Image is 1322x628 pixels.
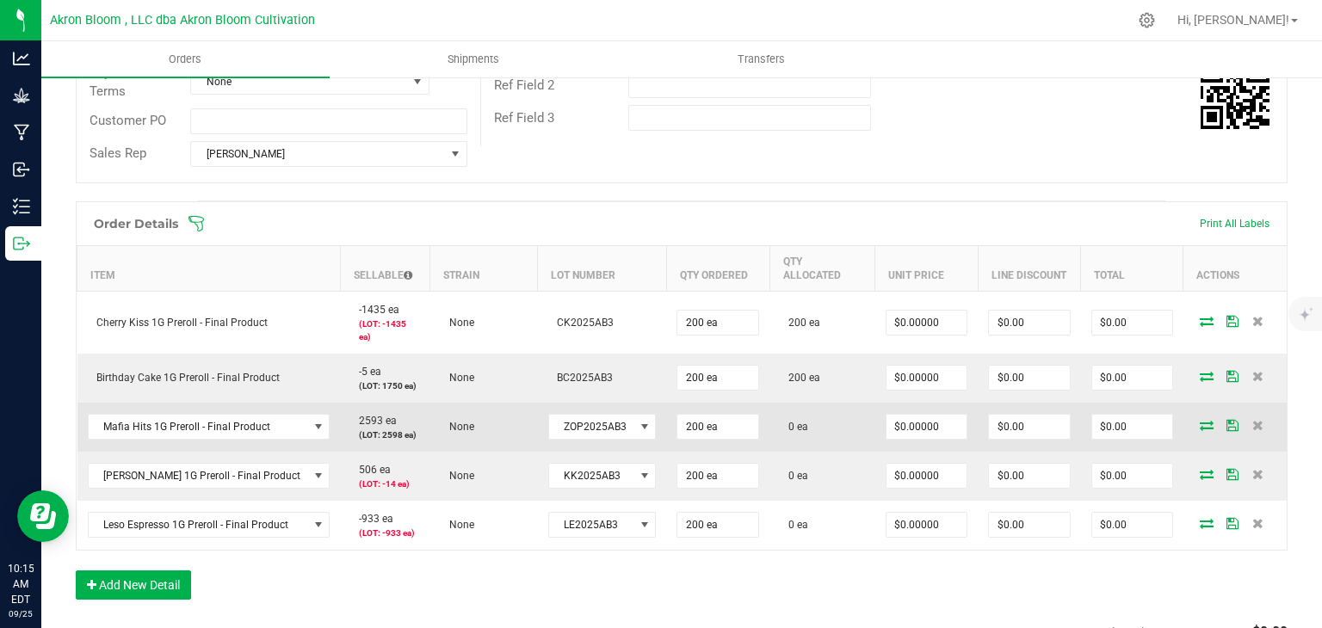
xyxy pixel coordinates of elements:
span: None [441,470,474,482]
span: Transfers [714,52,808,67]
qrcode: 00000106 [1201,60,1269,129]
th: Sellable [340,245,430,291]
span: CK2025AB3 [548,317,614,329]
input: 0 [1092,464,1172,488]
th: Qty Ordered [666,245,769,291]
span: Ref Field 3 [494,110,554,126]
span: NO DATA FOUND [88,463,330,489]
span: KK2025AB3 [549,464,634,488]
input: 0 [989,464,1070,488]
span: None [441,519,474,531]
inline-svg: Grow [13,87,30,104]
span: ZOP2025AB3 [549,415,634,439]
input: 0 [989,513,1070,537]
span: Leso Espresso 1G Preroll - Final Product [89,513,308,537]
span: Save Order Detail [1220,518,1245,528]
input: 0 [1092,513,1172,537]
span: Cherry Kiss 1G Preroll - Final Product [88,317,268,329]
p: (LOT: -14 ea) [350,477,420,490]
th: Lot Number [538,245,667,291]
span: LE2025AB3 [549,513,634,537]
span: Sales Rep [90,145,146,161]
span: -1435 ea [350,304,399,316]
a: Transfers [618,41,906,77]
p: (LOT: 1750 ea) [350,379,420,392]
p: 10:15 AM EDT [8,561,34,607]
span: [PERSON_NAME] [191,142,444,166]
th: Item [77,245,341,291]
span: Save Order Detail [1220,469,1245,479]
span: None [191,70,407,94]
span: Shipments [424,52,522,67]
span: Mafia Hits 1G Preroll - Final Product [89,415,308,439]
span: Delete Order Detail [1245,371,1271,381]
span: 506 ea [350,464,391,476]
span: Birthday Cake 1G Preroll - Final Product [88,372,280,384]
span: -5 ea [350,366,381,378]
span: 200 ea [780,317,820,329]
inline-svg: Manufacturing [13,124,30,141]
span: BC2025AB3 [548,372,613,384]
input: 0 [677,311,758,335]
button: Add New Detail [76,570,191,600]
input: 0 [886,513,967,537]
a: Shipments [330,41,618,77]
p: (LOT: -933 ea) [350,526,420,539]
input: 0 [989,311,1070,335]
input: 0 [886,311,967,335]
iframe: Resource center [17,490,69,542]
input: 0 [677,464,758,488]
th: Line Discount [978,245,1081,291]
p: 09/25 [8,607,34,620]
span: NO DATA FOUND [88,512,330,538]
span: Save Order Detail [1220,316,1245,326]
h1: Order Details [94,217,178,231]
div: Manage settings [1136,12,1158,28]
input: 0 [1092,311,1172,335]
span: [PERSON_NAME] 1G Preroll - Final Product [89,464,308,488]
span: None [441,421,474,433]
span: 0 ea [780,519,808,531]
a: Orders [41,41,330,77]
span: Delete Order Detail [1245,420,1271,430]
span: Hi, [PERSON_NAME]! [1177,13,1289,27]
span: 0 ea [780,470,808,482]
span: Orders [145,52,225,67]
th: Strain [430,245,538,291]
inline-svg: Analytics [13,50,30,67]
p: (LOT: -1435 ea) [350,317,420,343]
input: 0 [886,464,967,488]
input: 0 [1092,415,1172,439]
th: Unit Price [875,245,978,291]
span: None [441,372,474,384]
inline-svg: Inventory [13,198,30,215]
th: Total [1081,245,1183,291]
img: Scan me! [1201,60,1269,129]
inline-svg: Outbound [13,235,30,252]
input: 0 [989,415,1070,439]
input: 0 [886,366,967,390]
input: 0 [677,366,758,390]
span: 200 ea [780,372,820,384]
span: 2593 ea [350,415,397,427]
input: 0 [989,366,1070,390]
span: Delete Order Detail [1245,518,1271,528]
inline-svg: Inbound [13,161,30,178]
span: -933 ea [350,513,393,525]
span: Save Order Detail [1220,371,1245,381]
span: Ref Field 2 [494,77,554,93]
input: 0 [677,513,758,537]
span: NO DATA FOUND [88,414,330,440]
span: Akron Bloom , LLC dba Akron Bloom Cultivation [50,13,315,28]
span: Customer PO [90,113,166,128]
input: 0 [677,415,758,439]
p: (LOT: 2598 ea) [350,428,420,441]
span: None [441,317,474,329]
span: Save Order Detail [1220,420,1245,430]
input: 0 [886,415,967,439]
th: Actions [1183,245,1287,291]
span: 0 ea [780,421,808,433]
input: 0 [1092,366,1172,390]
span: Delete Order Detail [1245,469,1271,479]
th: Qty Allocated [769,245,875,291]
